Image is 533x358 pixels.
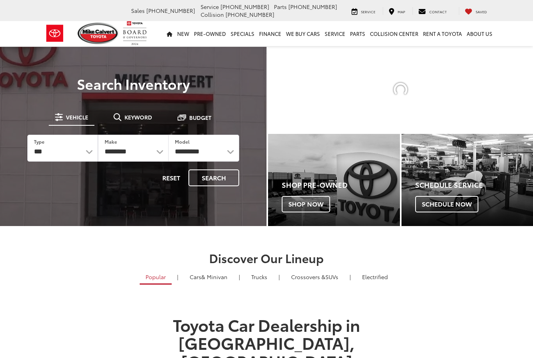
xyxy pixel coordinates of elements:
[285,270,344,283] a: SUVs
[348,21,368,46] a: Parts
[421,21,464,46] a: Rent a Toyota
[277,273,282,281] li: |
[16,76,250,91] h3: Search Inventory
[201,11,224,18] span: Collision
[348,273,353,281] li: |
[188,169,239,186] button: Search
[459,7,493,15] a: My Saved Vehicles
[268,134,400,226] div: Toyota
[66,114,88,120] span: Vehicle
[228,21,257,46] a: Specials
[175,21,192,46] a: New
[368,21,421,46] a: Collision Center
[34,138,44,145] label: Type
[361,9,375,14] span: Service
[346,7,381,15] a: Service
[282,196,330,212] span: Shop Now
[189,115,211,120] span: Budget
[383,7,411,15] a: Map
[78,23,119,44] img: Mike Calvert Toyota
[322,21,348,46] a: Service
[40,21,69,46] img: Toyota
[268,47,533,132] section: Carousel section with vehicle pictures - may contain disclaimers.
[226,11,274,18] span: [PHONE_NUMBER]
[175,138,190,145] label: Model
[257,21,284,46] a: Finance
[356,270,394,283] a: Electrified
[44,251,489,264] h2: Discover Our Lineup
[398,9,405,14] span: Map
[284,21,322,46] a: WE BUY CARS
[156,169,187,186] button: Reset
[268,134,400,226] a: Shop Pre-Owned Shop Now
[201,273,227,281] span: & Minivan
[192,21,228,46] a: Pre-Owned
[201,3,219,11] span: Service
[429,9,447,14] span: Contact
[412,7,453,15] a: Contact
[288,3,337,11] span: [PHONE_NUMBER]
[131,7,145,14] span: Sales
[184,270,233,283] a: Cars
[140,270,172,285] a: Popular
[291,273,325,281] span: Crossovers &
[164,21,175,46] a: Home
[415,196,478,212] span: Schedule Now
[124,114,152,120] span: Keyword
[175,273,180,281] li: |
[476,9,487,14] span: Saved
[464,21,495,46] a: About Us
[220,3,269,11] span: [PHONE_NUMBER]
[274,3,287,11] span: Parts
[146,7,195,14] span: [PHONE_NUMBER]
[105,138,117,145] label: Make
[245,270,273,283] a: Trucks
[282,181,400,189] h4: Shop Pre-Owned
[237,273,242,281] li: |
